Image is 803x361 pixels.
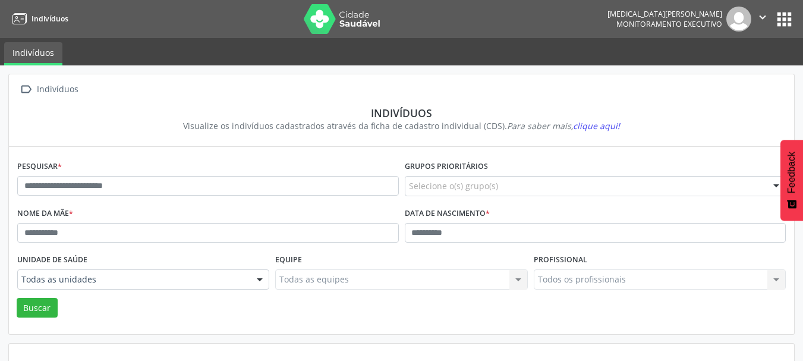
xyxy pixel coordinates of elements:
[21,274,245,285] span: Todas as unidades
[573,120,620,131] span: clique aqui!
[607,9,722,19] div: [MEDICAL_DATA][PERSON_NAME]
[405,205,490,223] label: Data de nascimento
[275,251,302,269] label: Equipe
[534,251,587,269] label: Profissional
[409,180,498,192] span: Selecione o(s) grupo(s)
[616,19,722,29] span: Monitoramento Executivo
[17,251,87,269] label: Unidade de saúde
[726,7,751,32] img: img
[405,158,488,176] label: Grupos prioritários
[8,9,68,29] a: Indivíduos
[507,120,620,131] i: Para saber mais,
[26,120,777,132] div: Visualize os indivíduos cadastrados através da ficha de cadastro individual (CDS).
[34,81,80,98] div: Indivíduos
[17,81,80,98] a:  Indivíduos
[26,106,777,120] div: Indivíduos
[780,140,803,221] button: Feedback - Mostrar pesquisa
[751,7,774,32] button: 
[17,298,58,318] button: Buscar
[774,9,795,30] button: apps
[4,42,62,65] a: Indivíduos
[32,14,68,24] span: Indivíduos
[17,158,62,176] label: Pesquisar
[17,205,73,223] label: Nome da mãe
[786,152,797,193] span: Feedback
[17,81,34,98] i: 
[756,11,769,24] i: 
